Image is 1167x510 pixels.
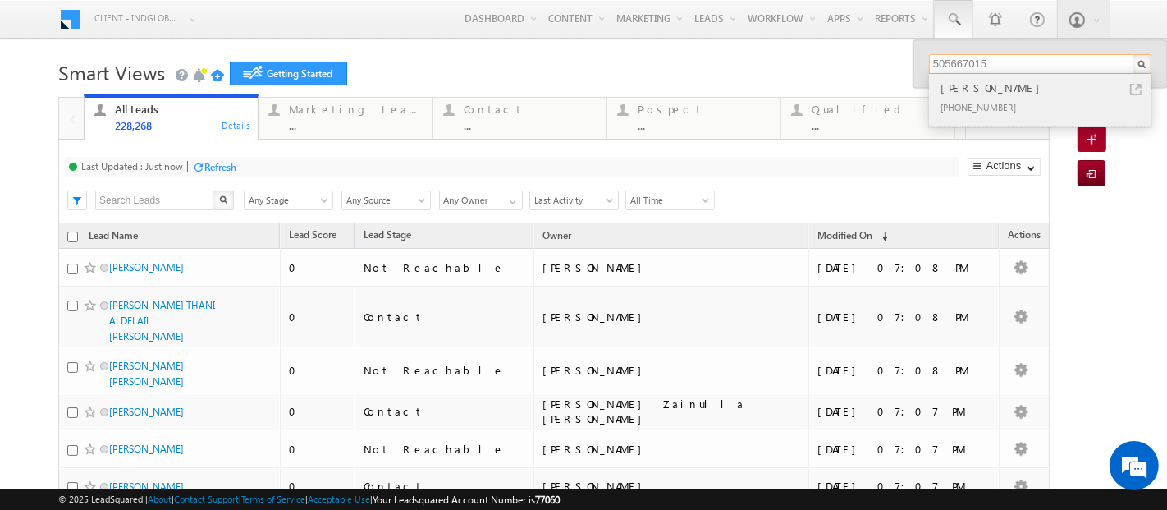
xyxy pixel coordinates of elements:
div: All Leads [115,103,249,116]
div: 0 [289,310,347,324]
div: Details [221,117,252,132]
a: [PERSON_NAME] [109,261,184,273]
span: Client - indglobal1 (77060) [94,10,181,26]
span: © 2025 LeadSquared | | | | | [58,492,560,508]
div: 0 [289,260,347,275]
div: [PERSON_NAME] [542,260,768,275]
div: [PERSON_NAME] Zainulla [PERSON_NAME] [542,397,768,426]
div: 0 [289,479,347,494]
a: Any Stage [244,191,333,210]
a: Terms of Service [241,494,305,504]
div: ... [812,119,945,131]
a: Contact... [432,98,607,139]
div: ... [289,119,423,131]
a: Contact Support [174,494,239,504]
a: [PERSON_NAME] [109,443,184,455]
div: [PERSON_NAME] [542,363,768,378]
a: Qualified... [780,98,955,139]
div: [DATE] 07:08 PM [817,310,991,324]
button: Actions [968,158,1041,176]
span: Modified On [817,229,872,241]
a: Show All Items [501,191,521,208]
div: 0 [289,363,347,378]
div: [DATE] 07:07 PM [817,442,991,457]
img: Search [219,195,227,204]
div: Not Reachable [364,260,526,275]
a: About [148,494,172,504]
input: Check all records [67,232,78,242]
span: Smart Views [58,59,165,85]
span: Owner [542,229,571,241]
span: Last Activity [530,193,613,208]
a: All Leads228,268Details [84,94,259,140]
div: [PERSON_NAME] [542,310,768,324]
div: [PERSON_NAME] [937,79,1157,97]
a: All Time [625,191,715,210]
div: Refresh [204,161,236,173]
div: Lead Stage Filter [244,190,333,210]
a: Prospect... [606,98,781,139]
span: Any Source [342,193,425,208]
div: Contact [364,479,526,494]
a: Marketing Leads... [258,98,432,139]
div: [DATE] 07:07 PM [817,404,991,419]
div: [PERSON_NAME] [542,479,768,494]
div: [DATE] 07:08 PM [817,363,991,378]
div: [DATE] 07:07 PM [817,479,991,494]
a: Acceptable Use [308,494,370,504]
span: All Time [626,193,709,208]
span: Lead Stage [364,228,411,241]
span: Your Leadsquared Account Number is [373,494,560,506]
span: Actions [1000,226,1049,247]
div: Not Reachable [364,442,526,457]
a: [PERSON_NAME] [PERSON_NAME] [109,360,184,388]
span: 77060 [535,494,560,506]
div: Owner Filter [439,190,521,210]
div: Contact [364,310,526,324]
span: Any Stage [245,193,327,208]
a: Any Source [341,191,431,210]
a: Lead Score [281,226,345,247]
div: [PHONE_NUMBER] [937,97,1157,117]
input: Search Leads [95,191,214,210]
div: Qualified [812,103,945,116]
div: Marketing Leads [289,103,423,116]
div: 228,268 [115,119,249,131]
div: 0 [289,442,347,457]
a: Lead Stage [355,226,419,247]
a: Lead Name [80,227,146,248]
div: Not Reachable [364,363,526,378]
a: Last Activity [529,191,619,210]
div: 0 [289,404,347,419]
a: [PERSON_NAME] [109,406,184,418]
span: Lead Score [289,228,336,241]
a: Getting Started [230,62,347,85]
input: Type to Search [439,191,523,210]
a: [PERSON_NAME] [109,480,184,493]
div: Contact [464,103,597,116]
div: Contact [364,404,526,419]
div: ... [638,119,771,131]
div: Last Updated : Just now [81,160,183,172]
a: Modified On (sorted descending) [809,226,896,247]
div: [DATE] 07:08 PM [817,260,991,275]
a: [PERSON_NAME] THANI ALDELAIL [PERSON_NAME] [109,299,215,342]
div: [PERSON_NAME] [542,442,768,457]
span: (sorted descending) [875,230,888,243]
div: ... [464,119,597,131]
div: Prospect [638,103,771,116]
div: Lead Source Filter [341,190,431,210]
